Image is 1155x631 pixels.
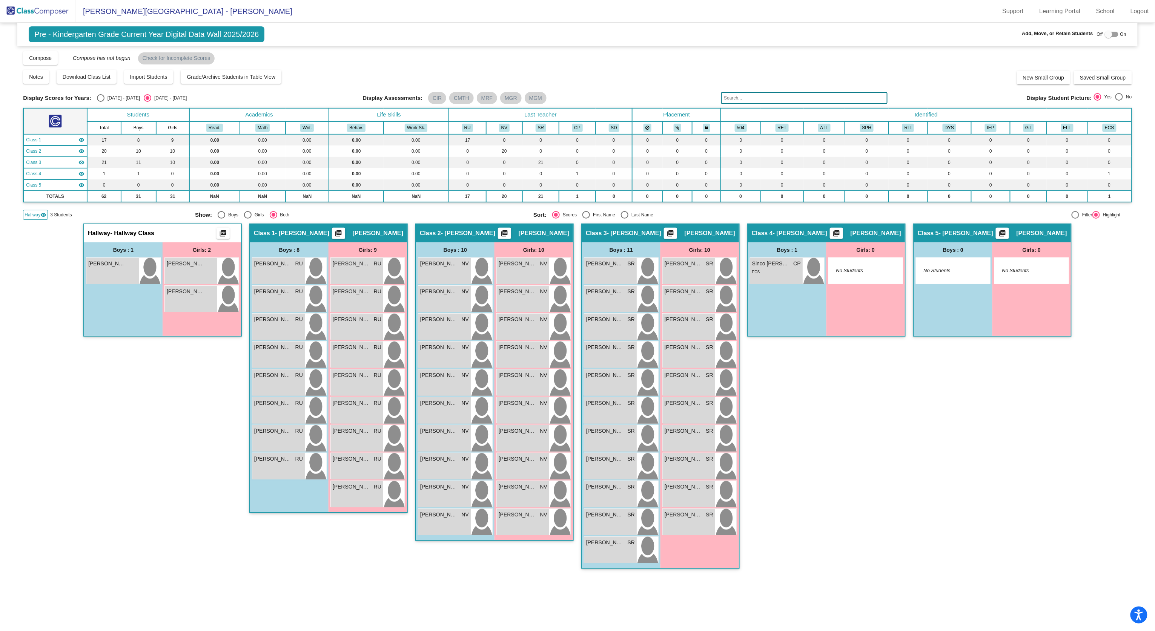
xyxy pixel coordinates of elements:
td: 0 [559,157,596,168]
td: 0 [632,145,663,157]
span: Class 1 [26,136,41,143]
td: 1 [1087,168,1131,179]
a: School [1090,5,1121,17]
td: 0 [889,145,928,157]
td: 0 [596,145,632,157]
div: Yes [1101,93,1112,100]
td: 0 [1010,145,1047,157]
mat-chip: MGR [500,92,522,104]
mat-chip: Check for Incomplete Scores [138,52,215,64]
div: [DATE] - [DATE] [104,95,140,101]
td: 0 [663,191,692,202]
td: 0 [632,157,663,168]
td: 0 [663,145,692,157]
button: Import Students [124,70,174,84]
td: 11 [121,157,156,168]
td: 0 [559,179,596,191]
td: 0 [971,179,1010,191]
td: 0 [889,191,928,202]
button: Compose [23,51,58,65]
td: 0 [1010,134,1047,145]
mat-icon: visibility [78,171,84,177]
button: ECS [1103,124,1116,132]
th: Last Teacher [449,108,632,121]
td: 20 [486,145,523,157]
td: 21 [522,157,559,168]
td: 0 [804,179,845,191]
div: Last Name [628,211,653,218]
td: 0 [721,191,760,202]
span: [PERSON_NAME] [685,230,735,237]
td: 0 [845,191,889,202]
td: 0 [760,157,804,168]
mat-chip: MRF [477,92,497,104]
span: Hallway [25,211,40,218]
td: 1 [559,168,596,179]
button: RU [462,124,473,132]
td: 0 [721,179,760,191]
td: 0.00 [286,134,329,145]
span: [PERSON_NAME][GEOGRAPHIC_DATA] - [PERSON_NAME] [75,5,292,17]
th: Keep with teacher [692,121,721,134]
span: - Hallway Class [111,230,155,237]
td: 0 [632,134,663,145]
th: 504 Plan [721,121,760,134]
th: Raven Utley [449,121,486,134]
span: Grade/Archive Students in Table View [187,74,275,80]
span: Display Assessments: [363,95,423,101]
td: 31 [121,191,156,202]
td: 0 [928,134,971,145]
td: 17 [449,191,486,202]
td: 0.00 [329,134,384,145]
th: Individualized Education Plan [971,121,1010,134]
td: 0.00 [329,168,384,179]
td: 0 [692,191,721,202]
td: 0 [632,179,663,191]
td: 0 [663,134,692,145]
td: 0.00 [286,179,329,191]
td: NaN [286,191,329,202]
td: 0.00 [384,168,449,179]
td: 0 [87,179,121,191]
td: 0 [1010,191,1047,202]
th: Keep away students [632,121,663,134]
td: 62 [87,191,121,202]
td: 0 [845,179,889,191]
button: GT [1023,124,1034,132]
div: Filter [1079,211,1092,218]
td: 0 [486,168,523,179]
td: 0 [692,145,721,157]
td: 0.00 [240,134,286,145]
td: 0 [971,191,1010,202]
td: Nelda Velasquez - Velasquez [23,145,87,157]
td: 0 [1010,157,1047,168]
span: Compose has not begun [65,55,131,61]
td: 0 [663,179,692,191]
td: 1 [121,168,156,179]
button: Notes [23,70,49,84]
th: Placement [632,108,721,121]
td: 0 [449,157,486,168]
button: Saved Small Group [1074,71,1132,84]
td: 0 [804,191,845,202]
mat-chip: CIR [428,92,446,104]
mat-icon: visibility [78,182,84,188]
span: Display Scores for Years: [23,95,91,101]
div: Scores [560,211,577,218]
button: New Small Group [1017,71,1071,84]
span: [PERSON_NAME] [851,230,901,237]
td: 31 [156,191,189,202]
th: Total [87,121,121,134]
span: Display Student Picture: [1026,95,1092,101]
td: 0 [845,145,889,157]
span: Class 4 [26,170,41,177]
td: 0 [449,179,486,191]
td: 0.00 [189,157,240,168]
td: 0 [663,157,692,168]
td: 0 [596,168,632,179]
td: 21 [87,157,121,168]
td: 0 [1047,191,1087,202]
th: Life Skills [329,108,449,121]
a: Logout [1124,5,1155,17]
td: 0 [928,157,971,168]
